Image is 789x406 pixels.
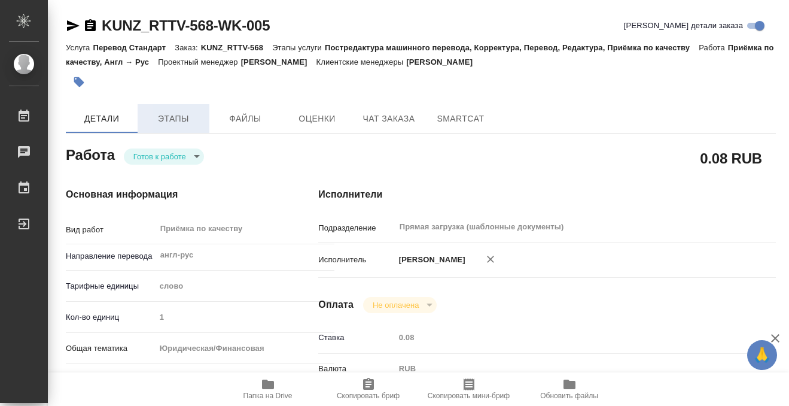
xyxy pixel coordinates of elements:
[156,369,335,390] div: Счета, акты, чеки, командировочные и таможенные документы
[360,111,418,126] span: Чат заказа
[130,152,190,162] button: Готов к работе
[318,222,394,234] p: Подразделение
[66,143,115,165] h2: Работа
[124,149,204,165] div: Готов к работе
[318,254,394,266] p: Исполнитель
[428,392,510,400] span: Скопировать мини-бриф
[318,298,354,312] h4: Оплата
[83,19,98,33] button: Скопировать ссылку
[156,276,335,296] div: слово
[175,43,200,52] p: Заказ:
[369,300,422,310] button: Не оплачена
[272,43,325,52] p: Этапы услуги
[93,43,175,52] p: Перевод Стандарт
[699,43,728,52] p: Работа
[156,338,335,359] div: Юридическая/Финансовая
[337,392,400,400] span: Скопировать бриф
[158,57,240,66] p: Проектный менеджер
[325,43,699,52] p: Постредактура машинного перевода, Корректура, Перевод, Редактура, Приёмка по качеству
[316,57,407,66] p: Клиентские менеджеры
[218,372,318,406] button: Папка на Drive
[66,19,80,33] button: Скопировать ссылку для ЯМессенджера
[395,254,465,266] p: [PERSON_NAME]
[66,280,156,292] p: Тарифные единицы
[519,372,620,406] button: Обновить файлы
[395,359,738,379] div: RUB
[624,20,743,32] span: [PERSON_NAME] детали заказа
[156,308,335,326] input: Пустое поле
[318,372,419,406] button: Скопировать бриф
[747,340,777,370] button: 🙏
[406,57,482,66] p: [PERSON_NAME]
[66,343,156,355] p: Общая тематика
[145,111,202,126] span: Этапы
[243,392,293,400] span: Папка на Drive
[540,392,598,400] span: Обновить файлы
[73,111,130,126] span: Детали
[700,148,762,168] h2: 0.08 RUB
[201,43,272,52] p: KUNZ_RTTV-568
[66,224,156,236] p: Вид работ
[432,111,489,126] span: SmartCat
[217,111,274,126] span: Файлы
[477,246,504,272] button: Удалить исполнителя
[241,57,316,66] p: [PERSON_NAME]
[288,111,346,126] span: Оценки
[752,343,772,368] span: 🙏
[363,297,437,313] div: Готов к работе
[318,332,394,344] p: Ставка
[102,17,270,34] a: KUNZ_RTTV-568-WK-005
[419,372,519,406] button: Скопировать мини-бриф
[395,329,738,346] input: Пустое поле
[318,363,394,375] p: Валюта
[66,43,93,52] p: Услуга
[318,187,776,202] h4: Исполнители
[66,187,270,202] h4: Основная информация
[66,250,156,262] p: Направление перевода
[66,69,92,95] button: Добавить тэг
[66,311,156,323] p: Кол-во единиц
